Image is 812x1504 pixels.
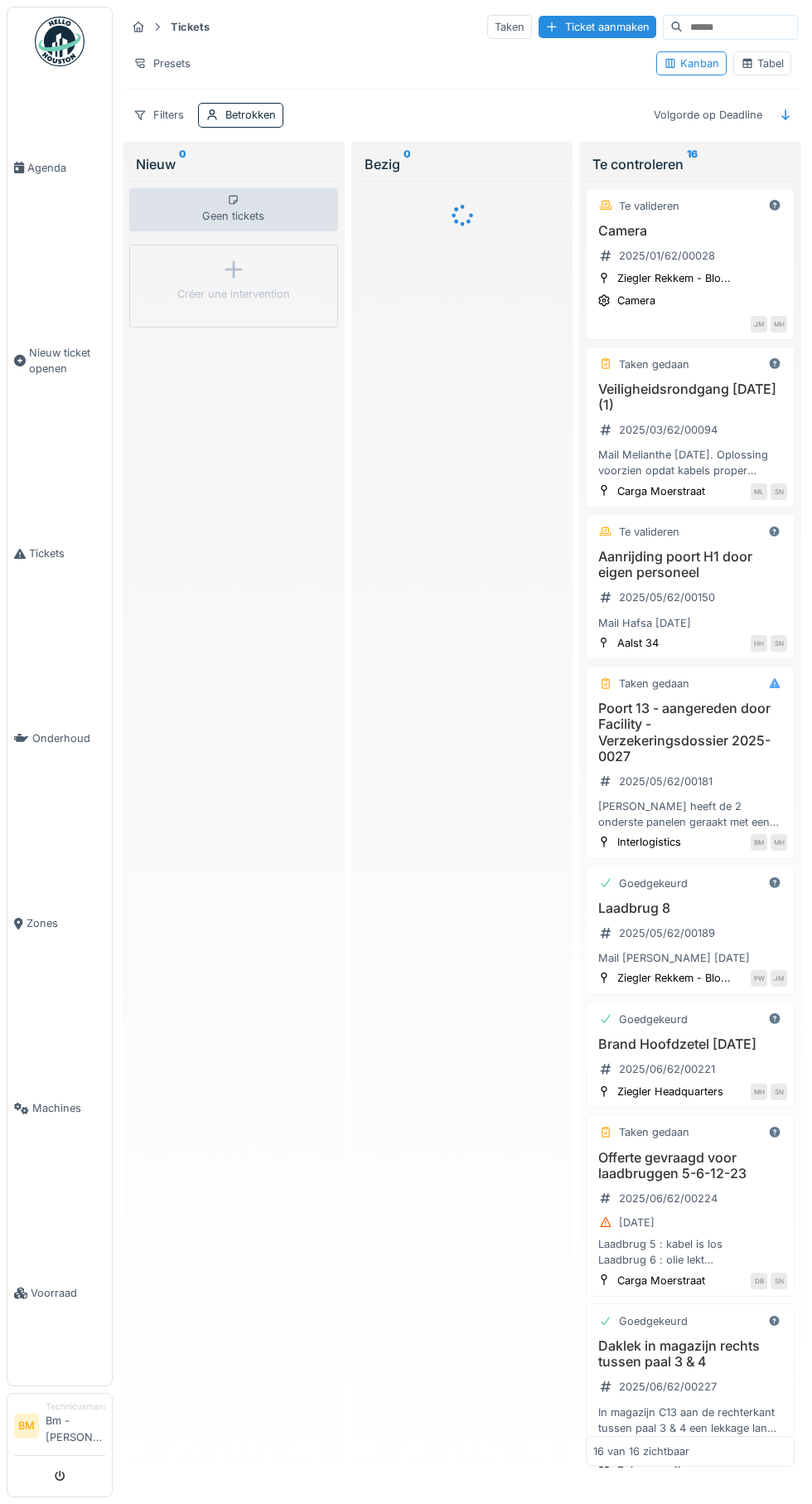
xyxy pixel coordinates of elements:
[619,1124,689,1140] div: Taken gedaan
[7,1201,112,1385] a: Voorraad
[593,549,787,580] h3: Aanrijding poort H1 door eigen personeel
[619,198,679,214] div: Te valideren
[592,154,788,174] div: Te controleren
[35,17,85,66] img: Badge_color-CXgf-gQk.svg
[619,1215,655,1230] div: [DATE]
[617,293,655,308] div: Camera
[593,447,787,478] div: Mail Melianthe [DATE]. Oplossing voorzien opdat kabels proper weggestopt worden.
[593,1405,787,1436] div: In magazijn C13 aan de rechterkant tussen paal 3 & 4 een lekkage langs de zijkant. Dit komt vanui...
[619,589,715,605] div: 2025/05/62/00150
[751,834,767,851] div: BM
[46,1400,105,1413] div: Technicusmanager
[751,316,767,332] div: JM
[617,483,705,499] div: Carga Moerstraat
[619,925,715,941] div: 2025/05/62/00189
[619,676,689,691] div: Taken gedaan
[751,970,767,987] div: PW
[617,834,681,850] div: Interlogistics
[27,915,105,931] span: Zones
[617,1273,705,1288] div: Carga Moerstraat
[619,1012,688,1027] div: Goedgekeurd
[751,635,767,652] div: HH
[646,103,770,127] div: Volgorde op Deadline
[225,107,276,123] div: Betrokken
[617,1084,723,1099] div: Ziegler Headquarters
[619,248,715,264] div: 2025/01/62/00028
[617,635,659,651] div: Aalst 34
[177,286,290,302] div: Créer une intervention
[27,160,105,176] span: Agenda
[487,15,532,39] div: Taken
[619,774,713,789] div: 2025/05/62/00181
[771,483,787,500] div: SN
[664,56,719,71] div: Kanban
[593,798,787,830] div: [PERSON_NAME] heeft de 2 onderste panelen geraakt met een reachtruck op [DATE] om 7u30. Komt op d...
[593,1150,787,1181] h3: Offerte gevraagd voor laadbruggen 5-6-12-23
[7,461,112,646] a: Tickets
[32,730,105,746] span: Onderhoud
[593,1236,787,1268] div: Laadbrug 5 : kabel is los Laadbrug 6 : olie lekt Laadbrug 12 : gaat zeer traag omhoog Laadbrug 23...
[539,16,656,38] div: Ticket aanmaken
[619,1313,688,1329] div: Goedgekeurd
[771,834,787,851] div: MH
[7,75,112,260] a: Agenda
[771,1084,787,1100] div: SN
[14,1400,105,1456] a: BM TechnicusmanagerBm - [PERSON_NAME]
[619,1191,718,1206] div: 2025/06/62/00224
[751,1084,767,1100] div: MH
[593,615,787,631] div: Mail Hafsa [DATE]
[619,876,688,891] div: Goedgekeurd
[7,831,112,1016] a: Zones
[619,357,689,372] div: Taken gedaan
[593,1338,787,1370] h3: Daklek in magazijn rechts tussen paal 3 & 4
[164,19,216,35] strong: Tickets
[751,483,767,500] div: ML
[404,154,411,174] sup: 0
[619,422,718,438] div: 2025/03/62/00094
[365,154,560,174] div: Bezig
[593,950,787,966] div: Mail [PERSON_NAME] [DATE]
[7,1016,112,1201] a: Machines
[771,635,787,652] div: SN
[687,154,698,174] sup: 16
[179,154,186,174] sup: 0
[129,188,338,231] div: Geen tickets
[617,270,731,286] div: Ziegler Rekkem - Blo...
[593,381,787,413] h3: Veiligheidsrondgang [DATE] (1)
[7,646,112,831] a: Onderhoud
[593,223,787,239] h3: Camera
[593,1444,689,1460] div: 16 van 16 zichtbaar
[617,970,731,986] div: Ziegler Rekkem - Blo...
[771,316,787,332] div: MH
[32,1100,105,1116] span: Machines
[771,1273,787,1289] div: SN
[619,1061,715,1077] div: 2025/06/62/00221
[14,1414,39,1439] li: BM
[46,1400,105,1452] li: Bm - [PERSON_NAME]
[126,51,198,75] div: Presets
[593,701,787,764] h3: Poort 13 - aangereden door Facility - Verzekeringsdossier 2025-0027
[619,1379,717,1395] div: 2025/06/62/00227
[593,900,787,916] h3: Laadbrug 8
[751,1273,767,1289] div: DB
[31,1285,105,1301] span: Voorraad
[619,524,679,540] div: Te valideren
[29,345,105,376] span: Nieuw ticket openen
[771,970,787,987] div: JM
[29,546,105,561] span: Tickets
[126,103,191,127] div: Filters
[593,1036,787,1052] h3: Brand Hoofdzetel [DATE]
[136,154,331,174] div: Nieuw
[7,260,112,461] a: Nieuw ticket openen
[741,56,784,71] div: Tabel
